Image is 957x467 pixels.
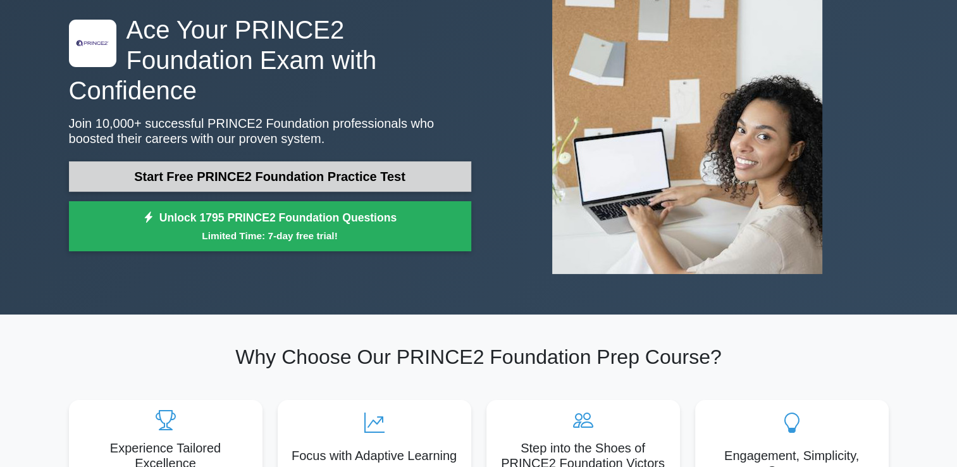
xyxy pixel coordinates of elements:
[288,448,461,463] h5: Focus with Adaptive Learning
[69,345,889,369] h2: Why Choose Our PRINCE2 Foundation Prep Course?
[85,228,455,243] small: Limited Time: 7-day free trial!
[69,116,471,146] p: Join 10,000+ successful PRINCE2 Foundation professionals who boosted their careers with our prove...
[69,161,471,192] a: Start Free PRINCE2 Foundation Practice Test
[69,201,471,252] a: Unlock 1795 PRINCE2 Foundation QuestionsLimited Time: 7-day free trial!
[69,15,471,106] h1: Ace Your PRINCE2 Foundation Exam with Confidence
